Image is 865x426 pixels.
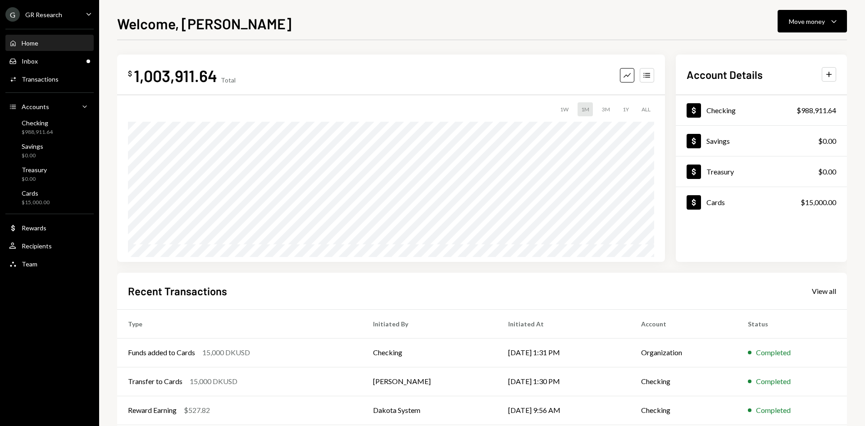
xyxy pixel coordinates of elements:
[22,242,52,250] div: Recipients
[221,76,236,84] div: Total
[676,187,847,217] a: Cards$15,000.00
[497,338,630,367] td: [DATE] 1:31 PM
[5,116,94,138] a: Checking$988,911.64
[22,199,50,206] div: $15,000.00
[128,376,182,387] div: Transfer to Cards
[5,187,94,208] a: Cards$15,000.00
[630,396,737,425] td: Checking
[5,7,20,22] div: G
[134,65,217,86] div: 1,003,911.64
[128,284,227,298] h2: Recent Transactions
[22,119,53,127] div: Checking
[497,309,630,338] th: Initiated At
[22,128,53,136] div: $988,911.64
[22,152,43,160] div: $0.00
[778,10,847,32] button: Move money
[818,166,836,177] div: $0.00
[22,103,49,110] div: Accounts
[5,238,94,254] a: Recipients
[5,220,94,236] a: Rewards
[5,53,94,69] a: Inbox
[706,198,725,206] div: Cards
[190,376,237,387] div: 15,000 DKUSD
[676,126,847,156] a: Savings$0.00
[676,156,847,187] a: Treasury$0.00
[22,224,46,232] div: Rewards
[497,396,630,425] td: [DATE] 9:56 AM
[128,69,132,78] div: $
[630,338,737,367] td: Organization
[812,286,836,296] a: View all
[117,309,362,338] th: Type
[818,136,836,147] div: $0.00
[737,309,847,338] th: Status
[797,105,836,116] div: $988,911.64
[22,142,43,150] div: Savings
[687,67,763,82] h2: Account Details
[801,197,836,208] div: $15,000.00
[22,189,50,197] div: Cards
[25,11,62,18] div: GR Research
[22,57,38,65] div: Inbox
[789,17,825,26] div: Move money
[497,367,630,396] td: [DATE] 1:30 PM
[5,163,94,185] a: Treasury$0.00
[22,260,37,268] div: Team
[619,102,633,116] div: 1Y
[22,75,59,83] div: Transactions
[756,376,791,387] div: Completed
[362,309,497,338] th: Initiated By
[756,405,791,416] div: Completed
[128,347,195,358] div: Funds added to Cards
[706,167,734,176] div: Treasury
[202,347,250,358] div: 15,000 DKUSD
[638,102,654,116] div: ALL
[362,367,497,396] td: [PERSON_NAME]
[630,309,737,338] th: Account
[128,405,177,416] div: Reward Earning
[5,71,94,87] a: Transactions
[556,102,572,116] div: 1W
[578,102,593,116] div: 1M
[598,102,614,116] div: 3M
[706,106,736,115] div: Checking
[5,98,94,115] a: Accounts
[812,287,836,296] div: View all
[5,256,94,272] a: Team
[676,95,847,125] a: Checking$988,911.64
[22,39,38,47] div: Home
[22,166,47,174] div: Treasury
[117,14,291,32] h1: Welcome, [PERSON_NAME]
[630,367,737,396] td: Checking
[5,140,94,161] a: Savings$0.00
[22,175,47,183] div: $0.00
[756,347,791,358] div: Completed
[5,35,94,51] a: Home
[362,396,497,425] td: Dakota System
[706,137,730,145] div: Savings
[362,338,497,367] td: Checking
[184,405,210,416] div: $527.82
